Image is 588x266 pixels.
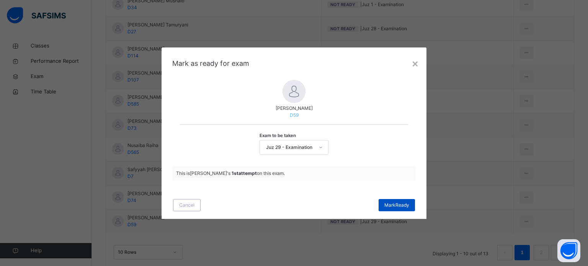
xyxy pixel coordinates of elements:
[557,239,580,262] button: Open asap
[260,132,296,139] span: Exam to be taken
[180,112,408,119] span: D59
[176,170,285,176] span: This is [PERSON_NAME] 's on this exam.
[264,144,314,151] div: Juz 29 - Examination
[180,105,408,112] span: [PERSON_NAME]
[179,202,194,209] span: Cancel
[412,55,419,71] div: ×
[172,59,249,67] span: Mark as ready for exam
[384,202,409,209] span: Mark Ready
[232,170,257,176] b: 1st attempt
